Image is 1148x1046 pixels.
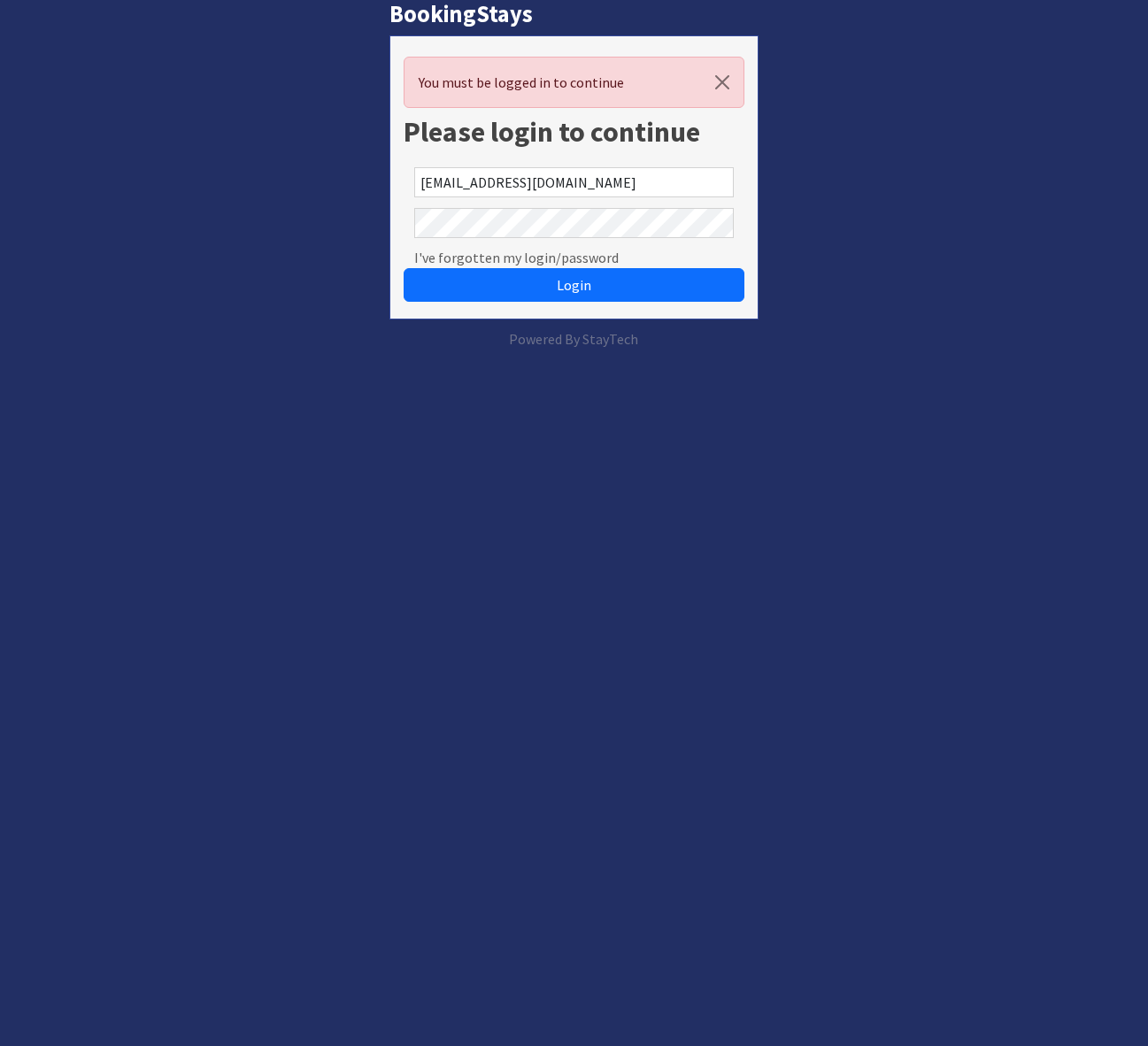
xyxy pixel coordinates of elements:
[404,115,744,149] h1: Please login to continue
[404,57,744,108] div: You must be logged in to continue
[404,268,744,302] button: Login
[414,167,733,197] input: Email
[557,276,591,294] span: Login
[389,328,758,350] p: Powered By StayTech
[414,247,619,268] a: I've forgotten my login/password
